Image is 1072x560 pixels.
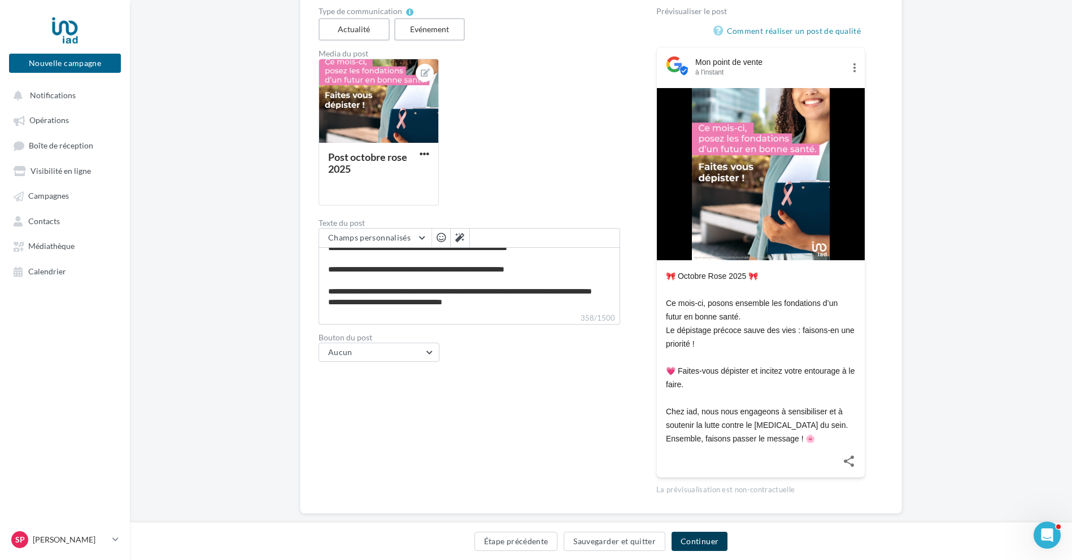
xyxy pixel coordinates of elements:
[7,110,123,130] a: Opérations
[28,242,75,251] span: Médiathèque
[328,151,407,175] div: Post octobre rose 2025
[7,211,123,231] a: Contacts
[1034,522,1061,549] iframe: Intercom live chat
[28,216,60,226] span: Contacts
[319,7,402,15] span: Type de communication
[7,160,123,181] a: Visibilité en ligne
[9,529,121,550] a: Sp [PERSON_NAME]
[474,532,558,551] button: Étape précédente
[7,185,123,205] a: Campagnes
[713,24,865,38] a: Comment réaliser un post de qualité
[7,85,119,105] button: Notifications
[9,54,121,73] button: Nouvelle campagne
[28,266,66,276] span: Calendrier
[564,532,665,551] button: Sauvegarder et quitter
[695,68,844,77] div: à l'instant
[29,141,93,150] span: Boîte de réception
[319,219,620,227] label: Texte du post
[319,312,620,325] label: 358/1500
[33,534,108,545] p: [PERSON_NAME]
[328,347,352,357] span: Aucun
[656,7,865,15] div: Prévisualiser le post
[656,480,865,495] div: La prévisualisation est non-contractuelle
[7,261,123,281] a: Calendrier
[7,135,123,156] a: Boîte de réception
[15,534,25,545] span: Sp
[319,343,439,362] button: Aucun
[319,229,432,248] button: Champs personnalisés
[328,233,411,242] span: Champs personnalisés
[394,18,465,41] label: Evénement
[672,532,727,551] button: Continuer
[666,269,856,445] div: 🎀 Octobre Rose 2025 🎀 Ce mois-ci, posons ensemble les fondations d’un futur en bonne santé. Le dé...
[7,235,123,256] a: Médiathèque
[30,90,76,100] span: Notifications
[29,116,69,125] span: Opérations
[695,56,844,68] div: Mon point de vente
[692,88,830,260] img: Post octobre rose 2025
[319,50,620,58] div: Media du post
[319,334,620,342] label: Bouton du post
[319,18,390,41] label: Actualité
[30,166,91,176] span: Visibilité en ligne
[28,191,69,201] span: Campagnes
